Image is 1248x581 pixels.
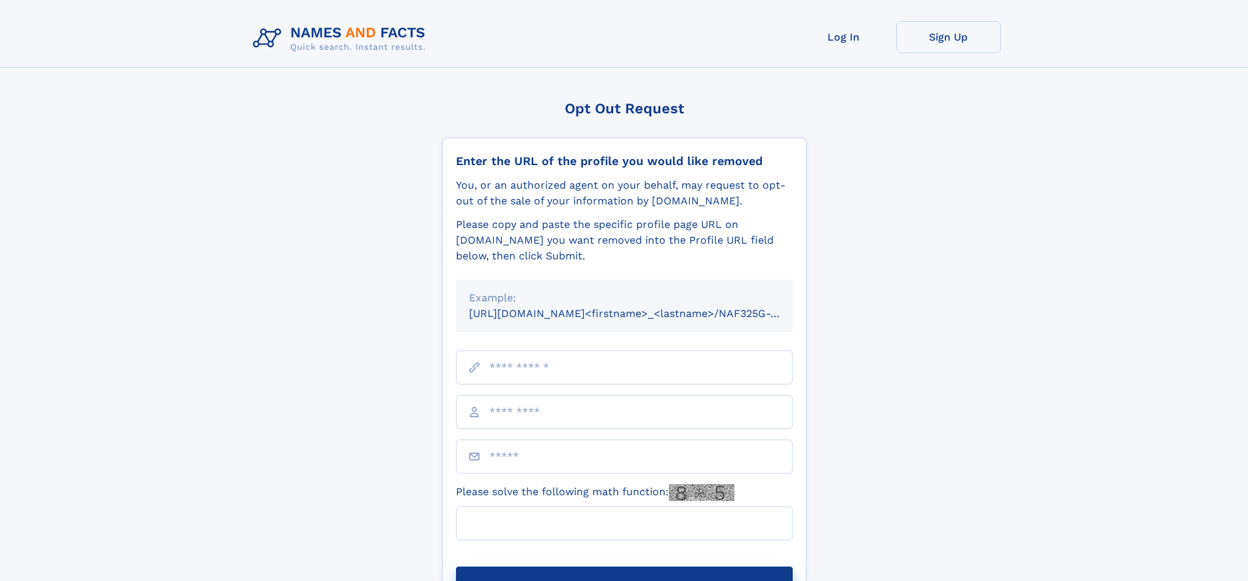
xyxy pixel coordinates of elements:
[456,154,793,168] div: Enter the URL of the profile you would like removed
[456,484,734,501] label: Please solve the following math function:
[248,21,436,56] img: Logo Names and Facts
[456,217,793,264] div: Please copy and paste the specific profile page URL on [DOMAIN_NAME] you want removed into the Pr...
[896,21,1001,53] a: Sign Up
[469,307,818,320] small: [URL][DOMAIN_NAME]<firstname>_<lastname>/NAF325G-xxxxxxxx
[456,178,793,209] div: You, or an authorized agent on your behalf, may request to opt-out of the sale of your informatio...
[442,100,806,117] div: Opt Out Request
[791,21,896,53] a: Log In
[469,290,780,306] div: Example:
